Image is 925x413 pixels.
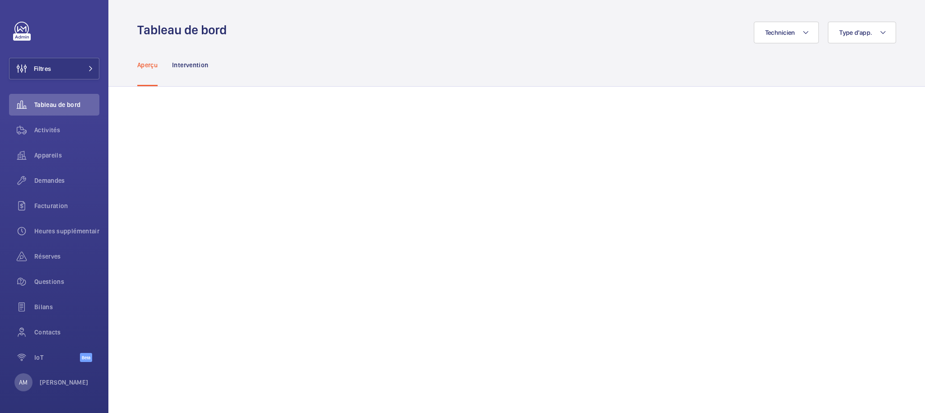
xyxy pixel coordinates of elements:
[34,176,99,185] span: Demandes
[19,378,28,387] p: AM
[9,58,99,79] button: Filtres
[34,100,99,109] span: Tableau de bord
[34,125,99,135] span: Activités
[754,22,819,43] button: Technicien
[765,29,795,36] span: Technicien
[839,29,872,36] span: Type d'app.
[34,277,99,286] span: Questions
[34,328,99,337] span: Contacts
[34,64,51,73] span: Filtres
[828,22,896,43] button: Type d'app.
[34,353,80,362] span: IoT
[34,302,99,311] span: Bilans
[137,60,158,70] p: Aperçu
[34,227,99,236] span: Heures supplémentaires
[172,60,208,70] p: Intervention
[34,151,99,160] span: Appareils
[40,378,89,387] p: [PERSON_NAME]
[80,353,92,362] span: Beta
[34,201,99,210] span: Facturation
[34,252,99,261] span: Réserves
[137,22,232,38] h1: Tableau de bord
